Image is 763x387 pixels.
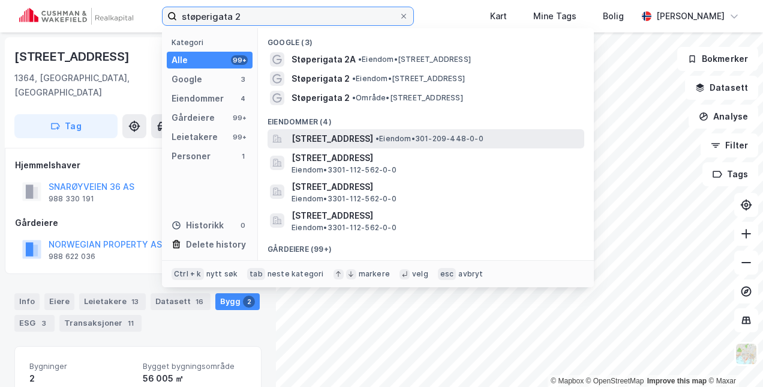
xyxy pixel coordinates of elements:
[15,216,261,230] div: Gårdeiere
[14,114,118,138] button: Tag
[172,91,224,106] div: Eiendommer
[292,209,579,223] span: [STREET_ADDRESS]
[172,268,204,280] div: Ctrl + k
[376,134,379,143] span: •
[677,47,758,71] button: Bokmerker
[172,53,188,67] div: Alle
[177,7,399,25] input: Søk på adresse, matrikkel, gårdeiere, leietakere eller personer
[238,75,248,84] div: 3
[172,72,202,87] div: Google
[14,315,55,332] div: ESG
[231,132,248,142] div: 99+
[49,252,95,261] div: 988 622 036
[14,47,132,66] div: [STREET_ADDRESS]
[143,361,247,371] span: Bygget bygningsområde
[238,94,248,103] div: 4
[352,74,465,84] span: Eiendom • [STREET_ADDRESS]
[458,269,483,279] div: avbryt
[143,371,247,386] div: 56 005 ㎡
[172,149,211,163] div: Personer
[172,38,253,47] div: Kategori
[292,194,396,204] span: Eiendom • 3301-112-562-0-0
[358,55,362,64] span: •
[689,105,758,129] button: Analyse
[292,180,579,194] span: [STREET_ADDRESS]
[172,111,215,125] div: Gårdeiere
[258,108,594,129] div: Eiendommer (4)
[603,9,624,23] div: Bolig
[702,162,758,186] button: Tags
[247,268,265,280] div: tab
[243,296,255,308] div: 2
[38,317,50,329] div: 3
[292,165,396,175] span: Eiendom • 3301-112-562-0-0
[215,293,260,310] div: Bygg
[586,377,644,385] a: OpenStreetMap
[551,377,584,385] a: Mapbox
[268,269,324,279] div: neste kategori
[19,8,133,25] img: cushman-wakefield-realkapital-logo.202ea83816669bd177139c58696a8fa1.svg
[231,113,248,123] div: 99+
[79,293,146,310] div: Leietakere
[186,237,246,252] div: Delete history
[14,71,169,100] div: 1364, [GEOGRAPHIC_DATA], [GEOGRAPHIC_DATA]
[292,72,350,86] span: Støperigata 2
[206,269,238,279] div: nytt søk
[59,315,142,332] div: Transaksjoner
[701,133,758,157] button: Filter
[412,269,428,279] div: velg
[29,361,133,371] span: Bygninger
[292,151,579,165] span: [STREET_ADDRESS]
[292,259,579,273] span: STØPERIGATA HJEMMELSSELSKAP AS
[352,93,356,102] span: •
[292,52,356,67] span: Støperigata 2A
[129,296,141,308] div: 13
[703,329,763,387] iframe: Chat Widget
[352,93,463,103] span: Område • [STREET_ADDRESS]
[359,269,390,279] div: markere
[49,194,94,204] div: 988 330 191
[14,293,40,310] div: Info
[490,9,507,23] div: Kart
[292,91,350,105] span: Støperigata 2
[238,221,248,230] div: 0
[172,130,218,144] div: Leietakere
[703,329,763,387] div: Kontrollprogram for chat
[358,55,471,64] span: Eiendom • [STREET_ADDRESS]
[151,293,211,310] div: Datasett
[193,296,206,308] div: 16
[685,76,758,100] button: Datasett
[533,9,576,23] div: Mine Tags
[258,235,594,257] div: Gårdeiere (99+)
[656,9,725,23] div: [PERSON_NAME]
[29,371,133,386] div: 2
[647,377,707,385] a: Improve this map
[15,158,261,172] div: Hjemmelshaver
[125,317,137,329] div: 11
[376,134,483,144] span: Eiendom • 301-209-448-0-0
[292,223,396,233] span: Eiendom • 3301-112-562-0-0
[172,218,224,233] div: Historikk
[292,132,373,146] span: [STREET_ADDRESS]
[231,55,248,65] div: 99+
[44,293,74,310] div: Eiere
[438,268,456,280] div: esc
[238,151,248,161] div: 1
[352,74,356,83] span: •
[258,28,594,50] div: Google (3)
